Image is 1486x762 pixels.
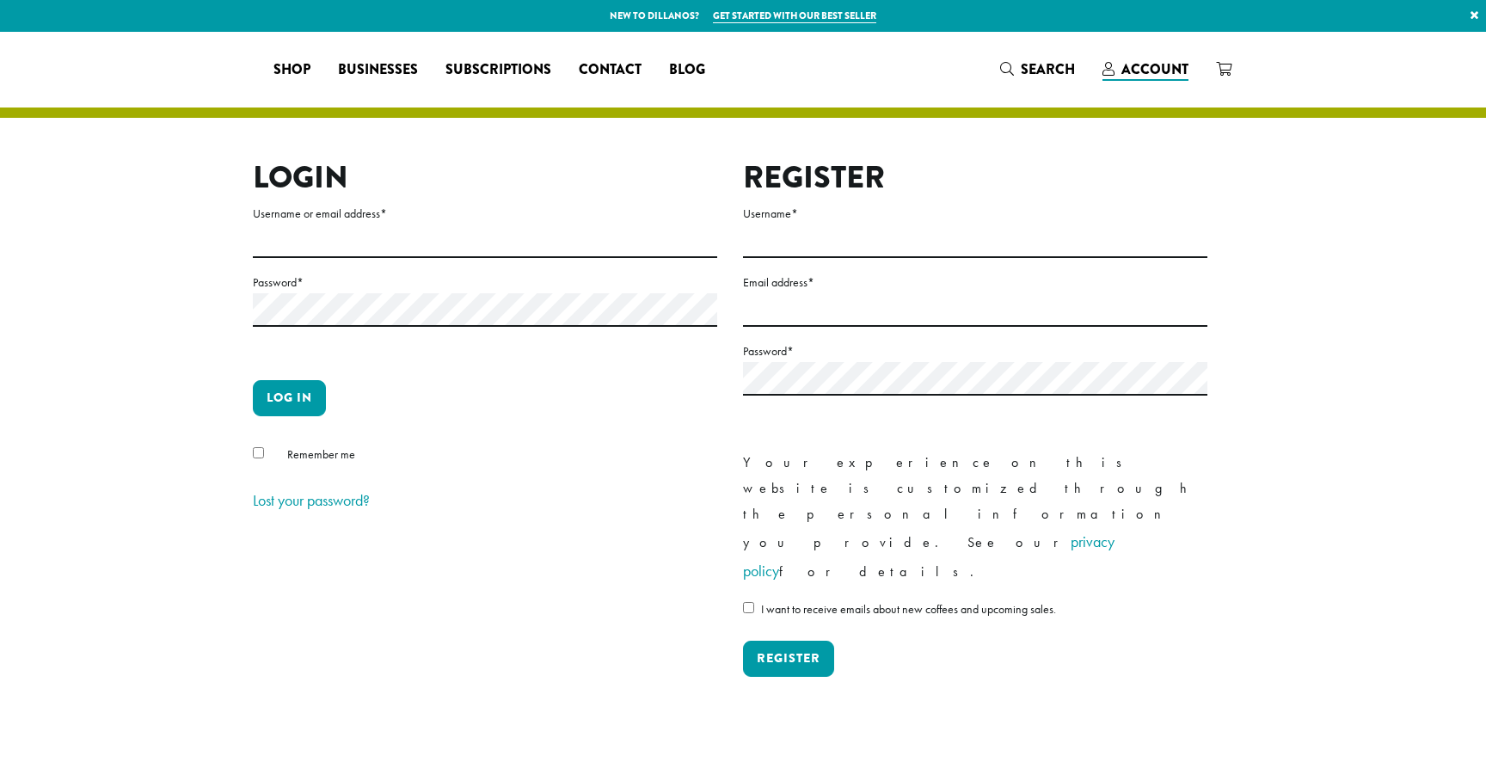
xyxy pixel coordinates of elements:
[287,446,355,462] span: Remember me
[253,380,326,416] button: Log in
[761,601,1056,617] span: I want to receive emails about new coffees and upcoming sales.
[743,341,1207,362] label: Password
[253,159,717,196] h2: Login
[713,9,876,23] a: Get started with our best seller
[743,272,1207,293] label: Email address
[669,59,705,81] span: Blog
[338,59,418,81] span: Businesses
[743,159,1207,196] h2: Register
[253,203,717,224] label: Username or email address
[743,532,1114,581] a: privacy policy
[986,55,1089,83] a: Search
[260,56,324,83] a: Shop
[1021,59,1075,79] span: Search
[273,59,310,81] span: Shop
[579,59,642,81] span: Contact
[445,59,551,81] span: Subscriptions
[253,272,717,293] label: Password
[743,602,754,613] input: I want to receive emails about new coffees and upcoming sales.
[253,490,370,510] a: Lost your password?
[743,203,1207,224] label: Username
[743,450,1207,586] p: Your experience on this website is customized through the personal information you provide. See o...
[743,641,834,677] button: Register
[1121,59,1188,79] span: Account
